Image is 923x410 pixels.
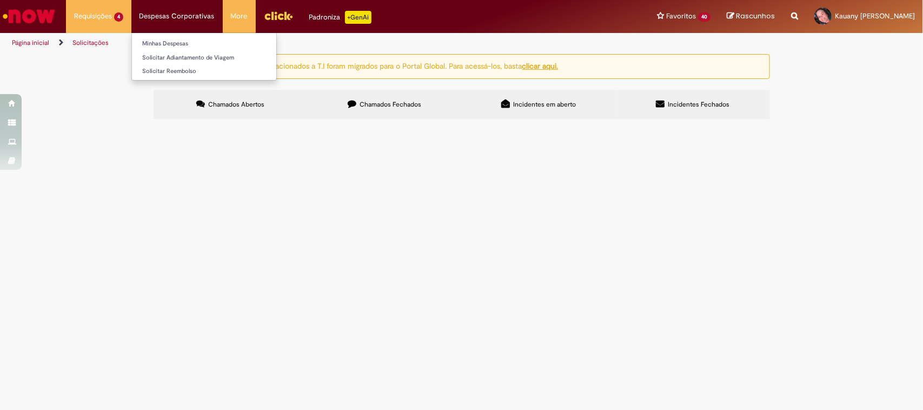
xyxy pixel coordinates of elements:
[231,11,248,22] span: More
[835,11,915,21] span: Kauany [PERSON_NAME]
[12,38,49,47] a: Página inicial
[668,100,729,109] span: Incidentes Fechados
[727,11,775,22] a: Rascunhos
[132,38,276,50] a: Minhas Despesas
[74,11,112,22] span: Requisições
[114,12,123,22] span: 4
[1,5,57,27] img: ServiceNow
[132,52,276,64] a: Solicitar Adiantamento de Viagem
[264,8,293,24] img: click_logo_yellow_360x200.png
[72,38,109,47] a: Solicitações
[736,11,775,21] span: Rascunhos
[140,11,215,22] span: Despesas Corporativas
[175,61,559,71] ng-bind-html: Atenção: alguns chamados relacionados a T.I foram migrados para o Portal Global. Para acessá-los,...
[8,33,607,53] ul: Trilhas de página
[698,12,710,22] span: 40
[132,65,276,77] a: Solicitar Reembolso
[131,32,277,81] ul: Despesas Corporativas
[666,11,696,22] span: Favoritos
[208,100,264,109] span: Chamados Abertos
[360,100,421,109] span: Chamados Fechados
[345,11,371,24] p: +GenAi
[309,11,371,24] div: Padroniza
[513,100,576,109] span: Incidentes em aberto
[522,61,559,71] a: clicar aqui.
